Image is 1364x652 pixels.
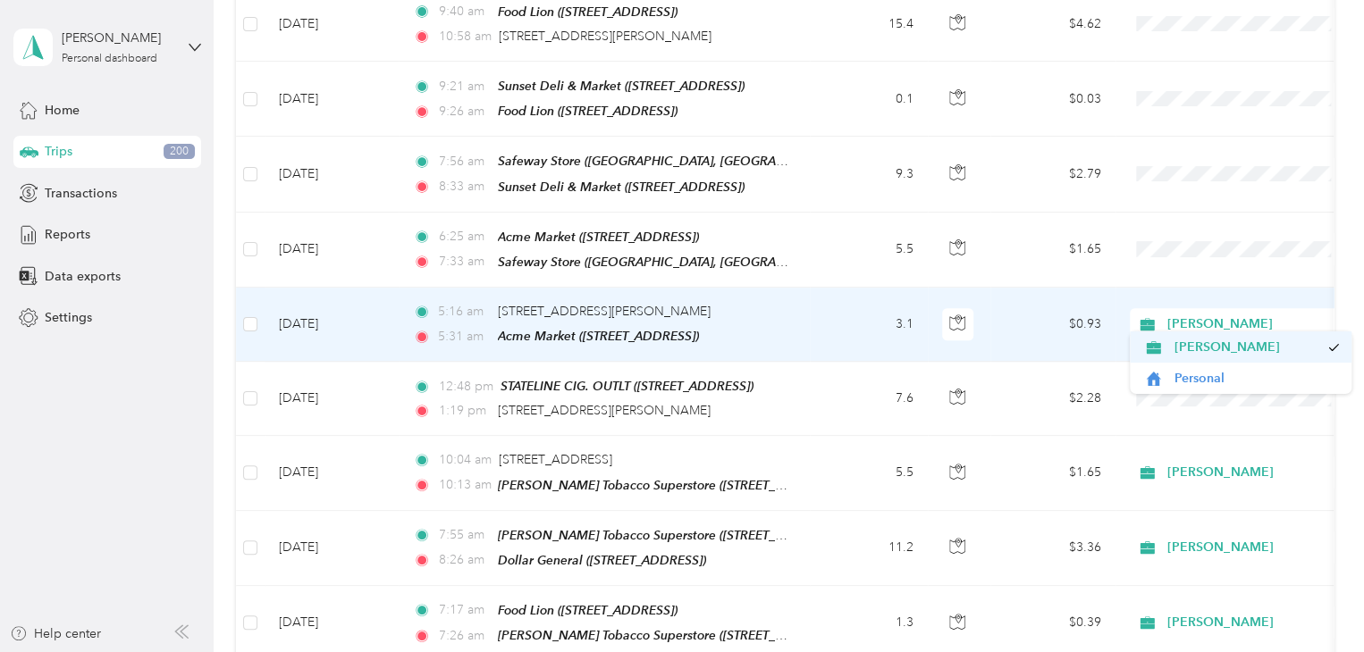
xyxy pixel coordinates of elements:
span: STATELINE CIG. OUTLT ([STREET_ADDRESS]) [501,379,754,393]
span: Data exports [45,267,121,286]
span: Personal [1174,369,1339,388]
span: [STREET_ADDRESS][PERSON_NAME] [498,403,711,418]
td: [DATE] [265,213,399,288]
span: Safeway Store ([GEOGRAPHIC_DATA], [GEOGRAPHIC_DATA], [GEOGRAPHIC_DATA]) [498,255,981,270]
span: [PERSON_NAME] [1167,314,1331,334]
div: [PERSON_NAME] [62,29,173,47]
span: 6:25 am [438,227,489,247]
td: $0.93 [990,288,1116,362]
td: [DATE] [265,62,399,137]
span: [PERSON_NAME] [1167,538,1331,557]
td: $1.65 [990,436,1116,510]
span: 200 [164,144,195,160]
span: 8:33 am [438,177,489,196]
span: Home [45,101,80,120]
td: 11.2 [810,511,928,586]
span: 7:17 am [438,600,489,620]
td: $2.79 [990,137,1116,212]
iframe: Everlance-gr Chat Button Frame [1264,552,1364,652]
td: 5.5 [810,213,928,288]
span: Settings [45,308,92,327]
td: $0.03 [990,62,1116,137]
span: 7:33 am [438,252,489,272]
span: Sunset Deli & Market ([STREET_ADDRESS]) [498,79,745,93]
td: [DATE] [265,288,399,362]
span: 1:19 pm [438,401,489,421]
span: [PERSON_NAME] Tobacco Superstore ([STREET_ADDRESS]) [498,528,839,543]
span: Acme Market ([STREET_ADDRESS]) [498,230,699,244]
span: 8:26 am [438,550,489,570]
span: Food Lion ([STREET_ADDRESS]) [498,603,678,617]
span: 9:40 am [438,2,489,21]
td: 5.5 [810,436,928,510]
span: [PERSON_NAME] [1174,338,1318,356]
span: 7:26 am [438,626,489,646]
td: [DATE] [265,137,399,212]
span: [PERSON_NAME] Tobacco Superstore ([STREET_ADDRESS]) [498,478,839,493]
button: Help center [10,624,101,643]
span: [STREET_ADDRESS] [499,452,612,467]
div: Personal dashboard [62,54,157,64]
span: Reports [45,225,90,244]
span: [PERSON_NAME] [1167,613,1331,632]
span: Acme Market ([STREET_ADDRESS]) [498,329,699,343]
span: Sunset Deli & Market ([STREET_ADDRESS]) [498,180,745,194]
span: 5:16 am [438,302,489,322]
span: 12:48 pm [438,377,493,397]
span: [STREET_ADDRESS][PERSON_NAME] [499,29,711,44]
td: $1.65 [990,213,1116,288]
span: [PERSON_NAME] [1167,463,1331,482]
span: Food Lion ([STREET_ADDRESS]) [498,4,678,19]
span: Food Lion ([STREET_ADDRESS]) [498,104,678,118]
span: 5:31 am [438,327,489,347]
span: 10:04 am [438,450,491,470]
td: 0.1 [810,62,928,137]
td: [DATE] [265,436,399,510]
span: 10:58 am [438,27,491,46]
span: Transactions [45,184,117,203]
span: 9:21 am [438,77,489,96]
td: $3.36 [990,511,1116,586]
span: Dollar General ([STREET_ADDRESS]) [498,553,706,567]
td: 3.1 [810,288,928,362]
span: 9:26 am [438,102,489,121]
span: 7:55 am [438,525,489,545]
span: Trips [45,142,72,161]
span: 7:56 am [438,152,489,171]
td: 7.6 [810,362,928,436]
td: 9.3 [810,137,928,212]
span: 10:13 am [438,475,489,495]
span: [PERSON_NAME] Tobacco Superstore ([STREET_ADDRESS]) [498,628,839,643]
td: [DATE] [265,511,399,586]
td: [DATE] [265,362,399,436]
span: [STREET_ADDRESS][PERSON_NAME] [498,304,711,319]
span: Safeway Store ([GEOGRAPHIC_DATA], [GEOGRAPHIC_DATA], [GEOGRAPHIC_DATA]) [498,154,981,169]
td: $2.28 [990,362,1116,436]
